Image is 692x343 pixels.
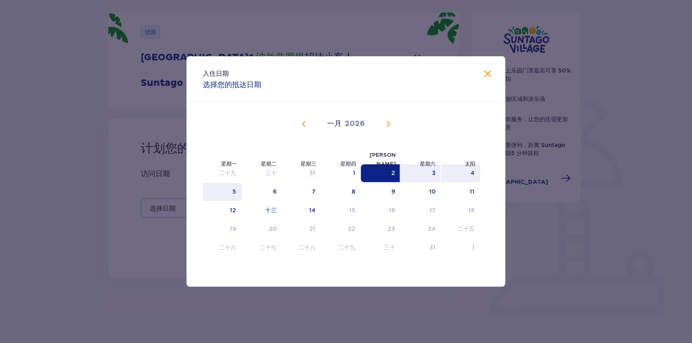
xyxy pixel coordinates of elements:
[340,160,356,167] font: 星期四
[301,160,316,167] font: 星期三
[219,170,236,176] font: 二十九
[265,207,277,213] font: 十三
[269,226,277,232] font: 20
[401,239,441,257] td: Date not available. Saturday, January 31, 2026
[401,164,441,182] td: 3
[230,226,236,232] font: 19
[242,239,282,257] td: Date not available. Tuesday, January 27, 2026
[401,220,441,238] td: Date not available. Saturday, January 24, 2026
[471,170,475,176] font: 4
[349,207,355,213] font: 15
[273,188,277,195] font: 6
[282,183,321,201] td: 7
[468,207,475,213] font: 18
[327,119,342,128] font: 一月
[389,207,395,213] font: 16
[348,226,355,232] font: 22
[361,239,401,257] td: Date not available. Friday, January 30, 2026
[309,207,316,213] font: 14
[420,160,436,167] font: 星期六
[428,226,436,232] font: 24
[470,188,475,195] font: 11
[203,80,261,89] font: 选择您的抵达日期
[242,220,282,238] td: Date not available. Tuesday, January 20, 2026
[321,183,361,201] td: 8
[261,160,277,167] font: 星期二
[242,164,282,182] td: 三十
[282,164,321,182] td: 31
[242,202,282,219] td: 十三
[338,244,355,251] font: 二十九
[391,188,395,195] font: 9
[265,170,277,176] font: 三十
[441,239,480,257] td: 1
[321,220,361,238] td: Date not available. Thursday, January 22, 2026
[429,188,436,195] font: 10
[219,244,236,251] font: 二十六
[353,170,355,176] font: 1
[401,202,441,219] td: Date not available. Saturday, January 17, 2026
[465,160,475,167] font: 太阳
[260,244,277,251] font: 二十七
[232,188,236,195] font: 5
[203,70,229,77] font: 入住日期
[299,119,309,129] button: 上个月
[361,164,401,182] td: Date selected. Friday, January 2, 2026
[441,202,480,219] td: Date not available. Sunday, January 18, 2026
[203,164,242,182] td: 二十九
[282,239,321,257] td: Date not available. Wednesday, January 28, 2026
[321,202,361,219] td: Date not available. Thursday, January 15, 2026
[309,226,316,232] font: 21
[361,202,401,219] td: Date not available. Friday, January 16, 2026
[312,188,316,195] font: 7
[221,160,237,167] font: 星期一
[282,220,321,238] td: Date not available. Wednesday, January 21, 2026
[299,244,316,251] font: 二十八
[361,183,401,201] td: 9
[472,244,475,251] font: 1
[321,164,361,182] td: 1
[430,244,436,251] font: 31
[458,226,475,232] font: 二十五
[432,170,436,176] font: 3
[282,202,321,219] td: 14
[384,244,395,251] font: 三十
[370,151,396,167] font: [PERSON_NAME]
[441,220,480,238] td: Date not available. Sunday, January 25, 2026
[441,164,480,182] td: 4
[203,202,242,219] td: 12
[203,239,242,257] td: Date not available. Monday, January 26, 2026
[401,183,441,201] td: 10
[391,170,395,176] font: 2
[388,226,395,232] font: 23
[203,220,242,238] td: Date not available. Monday, January 19, 2026
[430,207,436,213] font: 17
[345,119,365,128] font: 2026
[483,69,492,79] button: 关闭
[309,170,316,176] font: 31
[361,220,401,238] td: Date not available. Friday, January 23, 2026
[321,239,361,257] td: Date not available. Thursday, January 29, 2026
[383,119,393,129] button: 下个月
[242,183,282,201] td: 6
[441,183,480,201] td: 11
[352,188,355,195] font: 8
[230,207,236,213] font: 12
[203,183,242,201] td: 5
